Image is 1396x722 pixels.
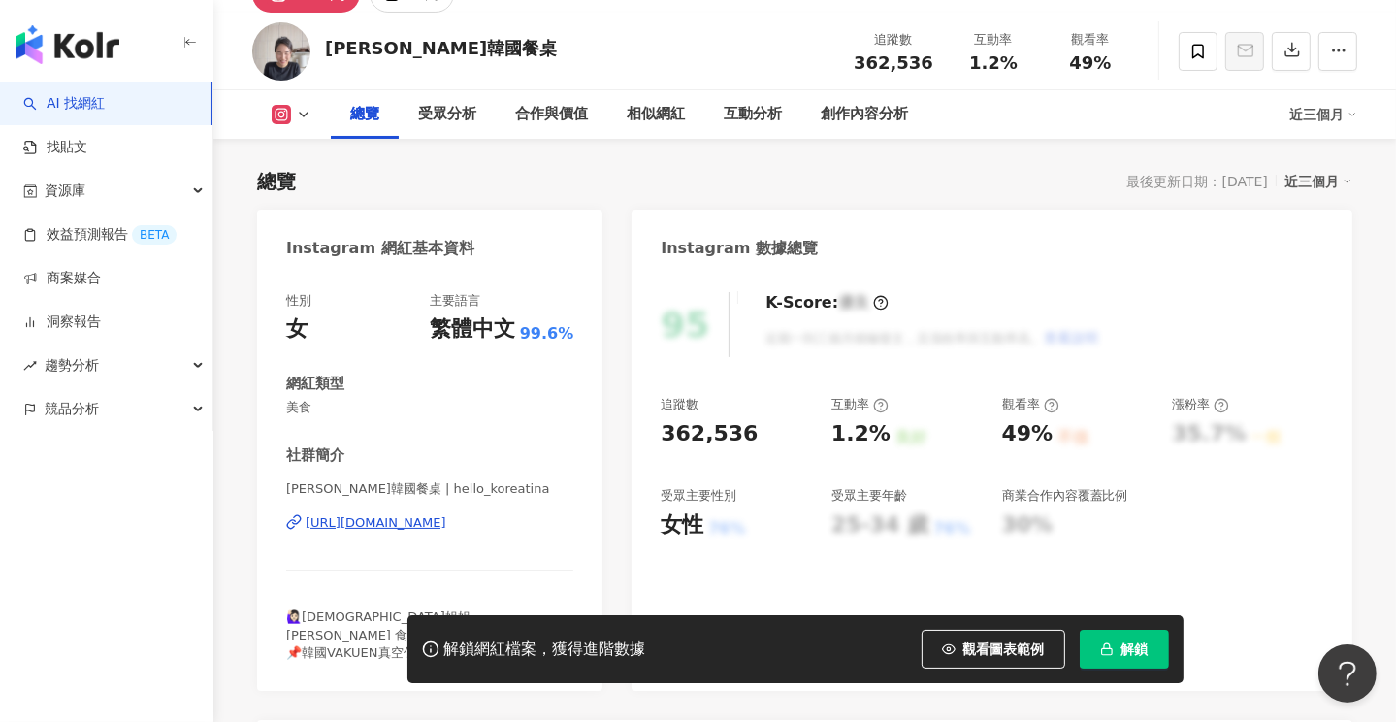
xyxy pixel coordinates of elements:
[922,630,1065,669] button: 觀看圖表範例
[1172,396,1229,413] div: 漲粉率
[1284,169,1352,194] div: 近三個月
[16,25,119,64] img: logo
[661,419,758,449] div: 362,536
[252,22,310,81] img: KOL Avatar
[957,30,1030,49] div: 互動率
[963,641,1045,657] span: 觀看圖表範例
[661,238,818,259] div: Instagram 數據總覽
[627,103,685,126] div: 相似網紅
[854,30,933,49] div: 追蹤數
[661,510,703,541] div: 女性
[286,374,344,394] div: 網紅類型
[724,103,782,126] div: 互動分析
[765,292,889,313] div: K-Score :
[1054,30,1127,49] div: 觀看率
[45,169,85,213] span: 資源庫
[286,514,573,532] a: [URL][DOMAIN_NAME]
[831,487,907,505] div: 受眾主要年齡
[286,445,344,466] div: 社群簡介
[1289,99,1357,130] div: 近三個月
[350,103,379,126] div: 總覽
[23,312,101,332] a: 洞察報告
[23,359,37,373] span: rise
[286,480,573,498] span: [PERSON_NAME]韓國餐桌 | hello_koreatina
[854,52,933,73] span: 362,536
[286,314,308,345] div: 女
[661,396,698,413] div: 追蹤數
[23,94,105,114] a: searchAI 找網紅
[969,53,1018,73] span: 1.2%
[1121,641,1149,657] span: 解鎖
[23,225,177,245] a: 效益預測報告BETA
[1080,630,1169,669] button: 解鎖
[444,640,646,660] div: 解鎖網紅檔案，獲得進階數據
[1127,174,1268,189] div: 最後更新日期：[DATE]
[286,292,311,310] div: 性別
[520,323,574,345] span: 99.6%
[306,514,446,532] div: [URL][DOMAIN_NAME]
[45,387,99,431] span: 競品分析
[1002,419,1054,449] div: 49%
[23,138,87,157] a: 找貼文
[831,396,889,413] div: 互動率
[661,487,736,505] div: 受眾主要性別
[257,168,296,195] div: 總覽
[286,238,474,259] div: Instagram 網紅基本資料
[821,103,908,126] div: 創作內容分析
[45,344,99,387] span: 趨勢分析
[286,609,515,677] span: 🙋🏻‍♀️[DEMOGRAPHIC_DATA]姐姐[PERSON_NAME] 食譜&Life 📌韓國VAKUEN真空保鮮盒&實木砧板 9/16~10/17
[515,103,588,126] div: 合作與價值
[831,419,891,449] div: 1.2%
[418,103,476,126] div: 受眾分析
[430,292,480,310] div: 主要語言
[1002,487,1128,505] div: 商業合作內容覆蓋比例
[23,269,101,288] a: 商案媒合
[286,399,573,416] span: 美食
[430,314,515,345] div: 繁體中文
[1002,396,1059,413] div: 觀看率
[325,36,557,60] div: [PERSON_NAME]韓國餐桌
[1069,53,1111,73] span: 49%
